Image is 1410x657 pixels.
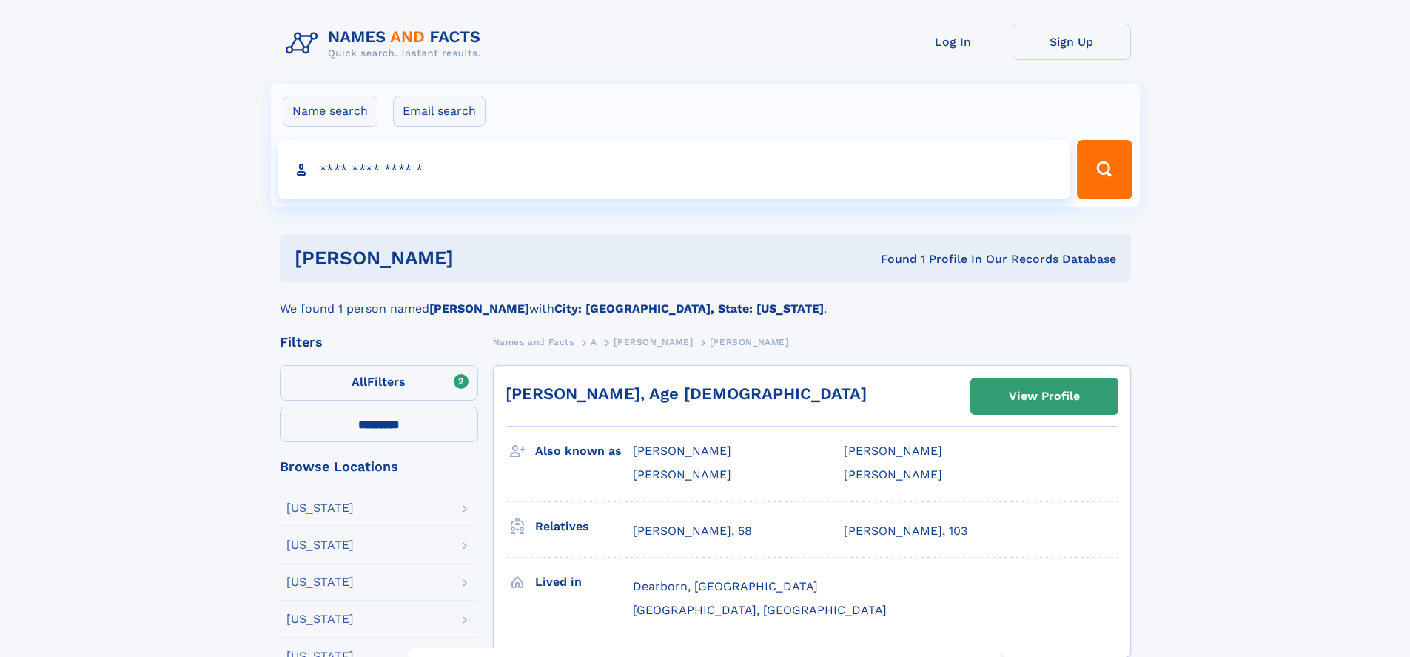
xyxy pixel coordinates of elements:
[844,467,942,481] span: [PERSON_NAME]
[280,24,493,64] img: Logo Names and Facts
[633,467,731,481] span: [PERSON_NAME]
[633,523,752,539] a: [PERSON_NAME], 58
[710,337,789,347] span: [PERSON_NAME]
[1077,140,1132,199] button: Search Button
[591,337,597,347] span: A
[352,375,367,389] span: All
[633,603,887,617] span: [GEOGRAPHIC_DATA], [GEOGRAPHIC_DATA]
[844,523,967,539] a: [PERSON_NAME], 103
[286,613,354,625] div: [US_STATE]
[633,579,818,593] span: Dearborn, [GEOGRAPHIC_DATA]
[278,140,1071,199] input: search input
[971,378,1118,414] a: View Profile
[280,336,478,349] div: Filters
[295,249,668,267] h1: [PERSON_NAME]
[633,444,731,458] span: [PERSON_NAME]
[614,337,693,347] span: [PERSON_NAME]
[535,514,633,539] h3: Relatives
[1013,24,1131,60] a: Sign Up
[1009,379,1080,413] div: View Profile
[554,301,824,316] b: City: [GEOGRAPHIC_DATA], State: [US_STATE]
[429,301,529,316] b: [PERSON_NAME]
[286,502,354,514] div: [US_STATE]
[283,96,377,127] label: Name search
[286,539,354,551] div: [US_STATE]
[614,333,693,351] a: [PERSON_NAME]
[506,384,867,403] a: [PERSON_NAME], Age [DEMOGRAPHIC_DATA]
[894,24,1013,60] a: Log In
[280,460,478,473] div: Browse Locations
[280,365,478,401] label: Filters
[393,96,486,127] label: Email search
[286,576,354,588] div: [US_STATE]
[280,282,1131,318] div: We found 1 person named with .
[591,333,597,351] a: A
[535,570,633,595] h3: Lived in
[667,251,1116,267] div: Found 1 Profile In Our Records Database
[493,333,574,351] a: Names and Facts
[535,438,633,464] h3: Also known as
[844,444,942,458] span: [PERSON_NAME]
